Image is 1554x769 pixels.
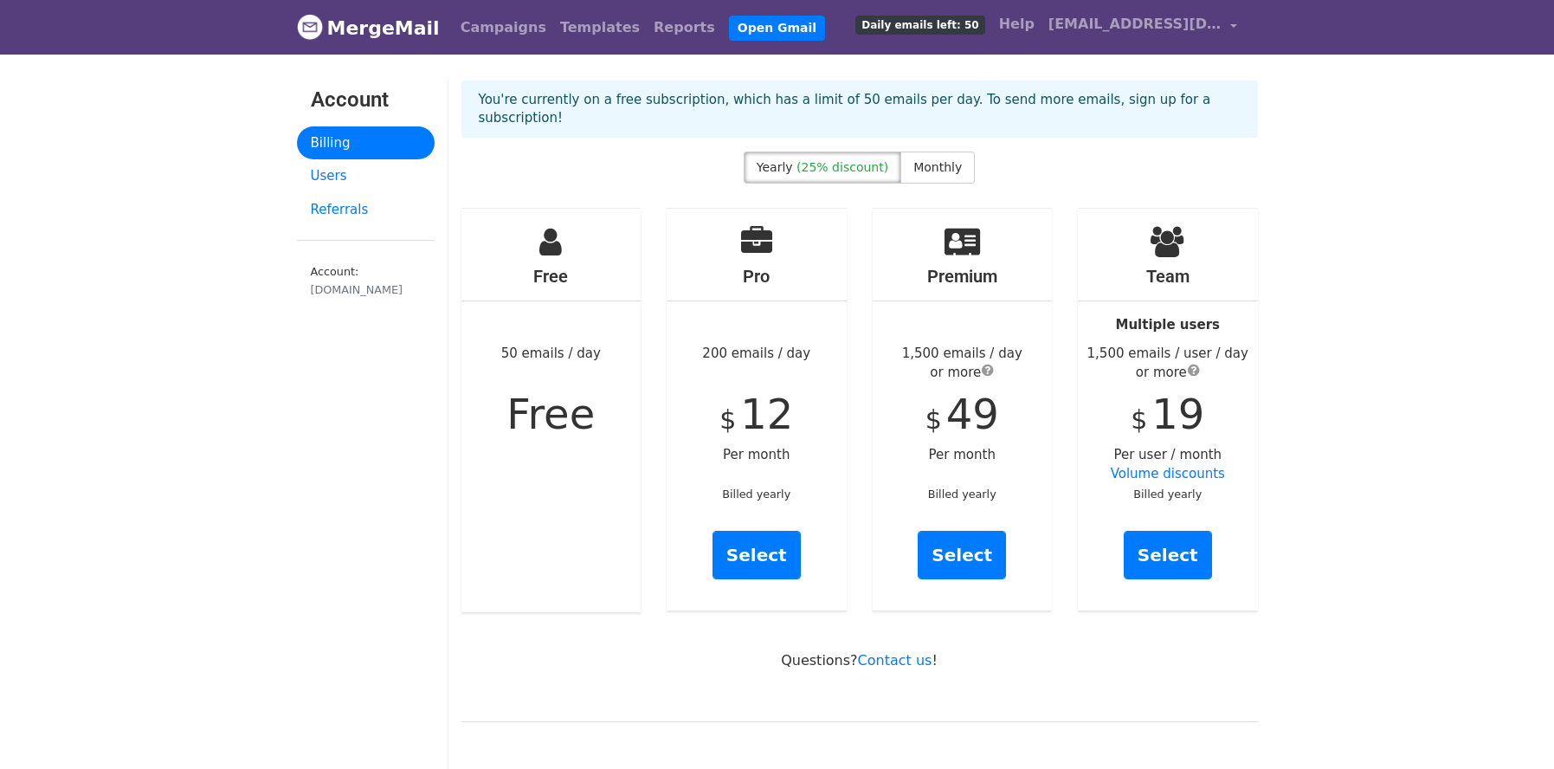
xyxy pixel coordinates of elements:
p: You're currently on a free subscription, which has a limit of 50 emails per day. To send more ema... [479,91,1241,127]
a: Select [713,531,801,579]
div: 50 emails / day [461,209,642,612]
span: $ [925,404,942,435]
span: 19 [1151,390,1204,438]
a: Select [1124,531,1212,579]
a: Select [918,531,1006,579]
span: Daily emails left: 50 [855,16,984,35]
a: Help [992,7,1041,42]
h4: Free [461,266,642,287]
a: Volume discounts [1111,466,1225,481]
h3: Account [311,87,421,113]
span: Monthly [913,160,962,174]
div: 1,500 emails / day or more [873,344,1053,383]
img: MergeMail logo [297,14,323,40]
a: Referrals [297,193,435,227]
a: Reports [647,10,722,45]
a: [EMAIL_ADDRESS][DOMAIN_NAME] [1041,7,1244,48]
p: Questions? ! [461,651,1258,669]
a: Billing [297,126,435,160]
span: Free [506,390,595,438]
span: 49 [946,390,999,438]
div: 200 emails / day Per month [667,209,847,611]
a: Users [297,159,435,193]
small: Billed yearly [722,488,790,501]
a: Daily emails left: 50 [848,7,991,42]
a: Campaigns [454,10,553,45]
div: Per user / month [1078,209,1258,611]
a: Templates [553,10,647,45]
a: Contact us [858,652,932,669]
span: $ [719,404,736,435]
div: Per month [873,209,1053,611]
span: $ [1131,404,1147,435]
span: [EMAIL_ADDRESS][DOMAIN_NAME] [1048,14,1222,35]
h4: Premium [873,266,1053,287]
div: 1,500 emails / user / day or more [1078,344,1258,383]
h4: Pro [667,266,847,287]
span: Yearly [757,160,793,174]
small: Billed yearly [1133,488,1202,501]
strong: Multiple users [1116,317,1220,333]
div: [DOMAIN_NAME] [311,281,421,298]
a: Open Gmail [729,16,825,41]
span: (25% discount) [796,160,888,174]
a: MergeMail [297,10,440,46]
h4: Team [1078,266,1258,287]
span: 12 [740,390,793,438]
small: Billed yearly [928,488,996,501]
small: Account: [311,265,421,298]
